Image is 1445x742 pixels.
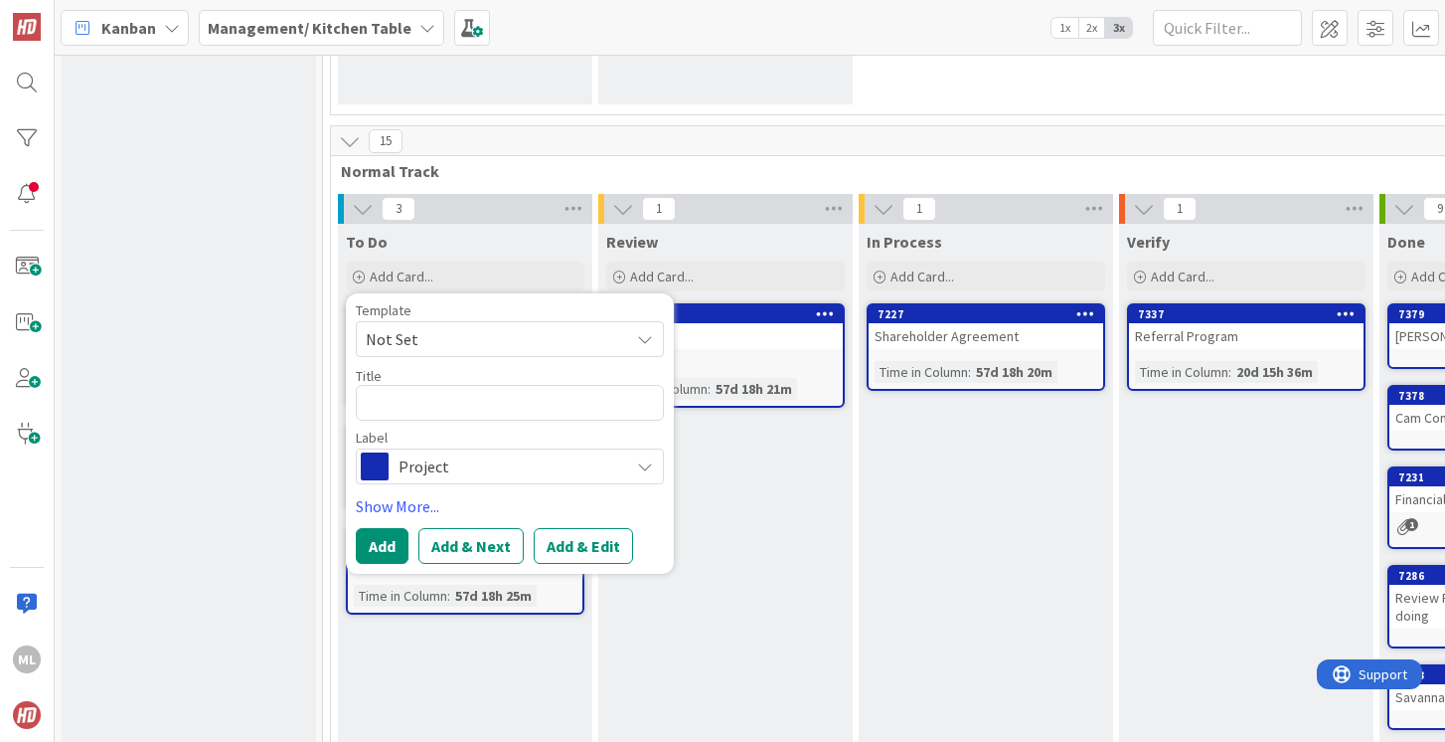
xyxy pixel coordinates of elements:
span: 1x [1051,18,1078,38]
div: Time in Column [1135,361,1228,383]
span: Done [1387,232,1425,252]
span: Add Card... [630,268,694,285]
span: 1 [642,197,676,221]
input: Quick Filter... [1153,10,1302,46]
span: Template [356,303,411,317]
div: 7228 [608,305,843,323]
div: 7227 [869,305,1103,323]
div: 57d 18h 20m [971,361,1057,383]
span: Support [42,3,90,27]
span: 2x [1078,18,1105,38]
a: 7227Shareholder AgreementTime in Column:57d 18h 20m [867,303,1105,391]
div: 7337 [1138,307,1364,321]
span: 3 [382,197,415,221]
span: 15 [369,129,402,153]
img: Visit kanbanzone.com [13,13,41,41]
span: : [708,378,711,400]
div: 7228 [617,307,843,321]
span: Verify [1127,232,1170,252]
a: Show More... [356,494,664,518]
span: Not Set [366,326,614,352]
div: 57d 18h 25m [450,585,537,607]
a: 7337Referral ProgramTime in Column:20d 15h 36m [1127,303,1365,391]
span: 3x [1105,18,1132,38]
button: Add [356,528,408,564]
div: Time in Column [354,585,447,607]
img: avatar [13,701,41,729]
span: : [968,361,971,383]
span: Review [606,232,658,252]
div: 57d 18h 21m [711,378,797,400]
span: Add Card... [370,268,433,285]
span: Kanban [101,16,156,40]
div: 7337Referral Program [1129,305,1364,349]
span: : [1228,361,1231,383]
span: In Process [867,232,942,252]
div: 7228RFP [608,305,843,349]
span: : [447,585,450,607]
div: Referral Program [1129,323,1364,349]
div: 7337 [1129,305,1364,323]
b: Management/ Kitchen Table [208,18,411,38]
button: Add & Next [418,528,524,564]
span: 1 [1405,518,1418,531]
div: ML [13,646,41,673]
div: 20d 15h 36m [1231,361,1318,383]
a: 7228RFPTime in Column:57d 18h 21m [606,303,845,408]
label: Title [356,367,382,385]
div: 7227 [878,307,1103,321]
div: RFP [608,323,843,349]
a: 7230Team PhotoTime in Column:57d 18h 25m [346,527,584,615]
span: To Do [346,232,388,252]
span: Project [399,453,619,480]
span: 1 [1163,197,1197,221]
span: Add Card... [890,268,954,285]
div: 7227Shareholder Agreement [869,305,1103,349]
span: Add Card... [1151,268,1214,285]
button: Add & Edit [534,528,633,564]
span: 1 [902,197,936,221]
div: Time in Column [875,361,968,383]
div: Shareholder Agreement [869,323,1103,349]
span: Label [356,431,388,445]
